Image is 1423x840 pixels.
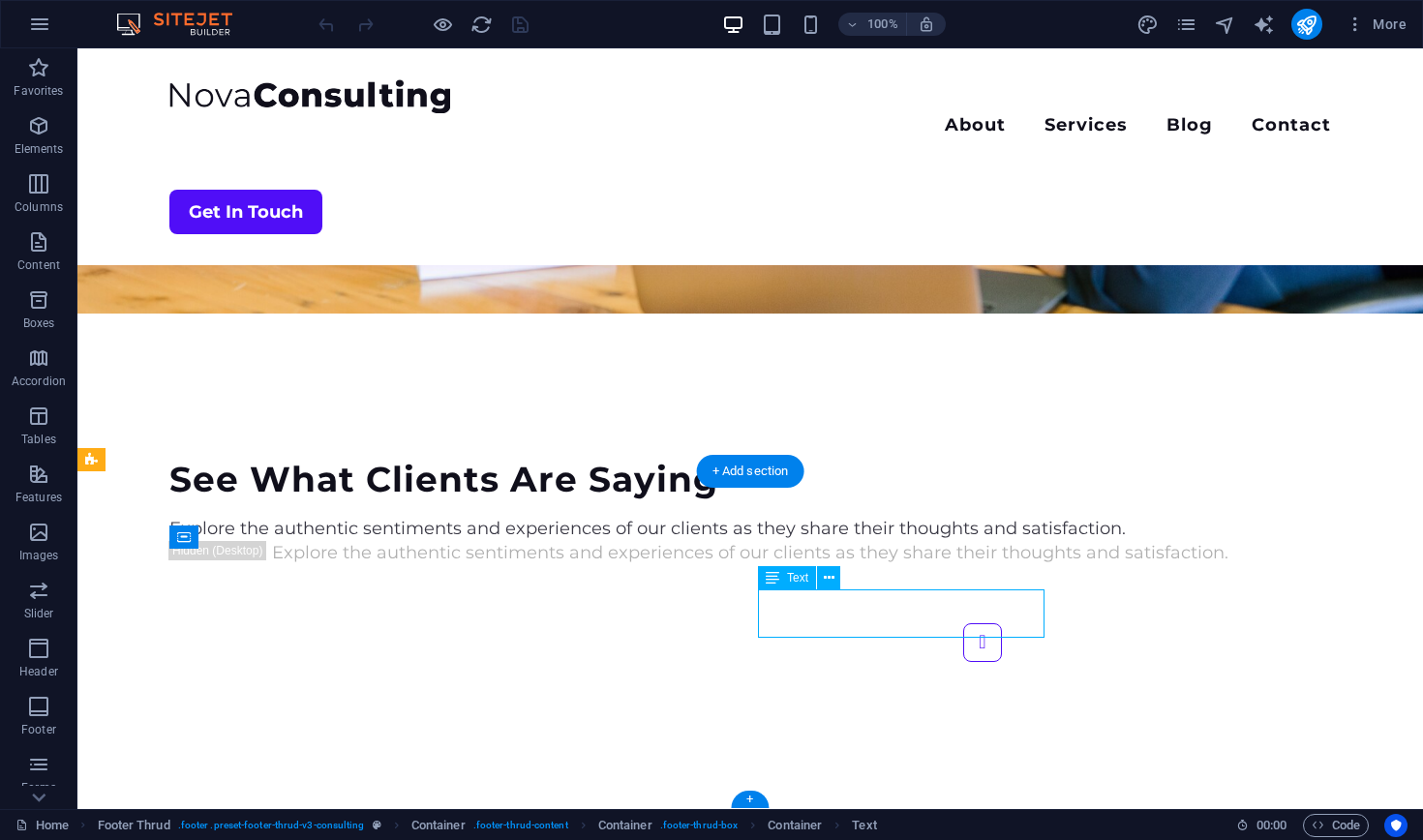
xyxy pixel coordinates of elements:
span: Click to select. Double-click to edit [598,814,652,837]
nav: breadcrumb [98,814,877,837]
span: Click to select. Double-click to edit [768,814,822,837]
h6: Session time [1236,814,1287,837]
i: Design (Ctrl+Alt+Y) [1136,14,1159,36]
h6: 100% [867,13,898,36]
i: On resize automatically adjust zoom level to fit chosen device. [918,15,935,33]
p: Tables [21,432,56,447]
span: Click to select. Double-click to edit [852,814,876,837]
span: 00 00 [1256,814,1287,837]
p: Forms [21,780,56,795]
p: Slider [24,606,54,621]
span: Click to select. Double-click to edit [411,814,466,837]
button: Usercentrics [1384,814,1408,837]
span: Text [787,572,808,584]
span: : [1270,818,1273,832]
a: Click to cancel selection. Double-click to open Pages [15,814,69,837]
p: Features [15,490,62,505]
img: Editor Logo [111,13,257,36]
i: Pages (Ctrl+Alt+S) [1175,14,1197,36]
i: Publish [1295,14,1317,36]
span: . footer-thrud-content [473,814,568,837]
span: Click to select. Double-click to edit [98,814,170,837]
button: pages [1175,13,1198,36]
button: design [1136,13,1160,36]
p: Elements [15,141,64,157]
p: Columns [15,199,63,215]
i: AI Writer [1253,14,1275,36]
button: More [1338,9,1414,40]
p: Boxes [23,315,55,331]
button: navigator [1214,13,1237,36]
div: + Add section [697,455,804,488]
i: Navigator [1214,14,1236,36]
button: reload [469,13,493,36]
p: Accordion [12,374,66,389]
i: Reload page [470,14,493,36]
button: text_generator [1253,13,1276,36]
button: Code [1303,814,1369,837]
p: Content [17,257,60,273]
i: This element is a customizable preset [373,820,381,830]
span: Code [1312,814,1360,837]
button: 100% [838,13,907,36]
p: Favorites [14,83,63,99]
span: More [1346,15,1407,34]
span: . footer .preset-footer-thrud-v3-consulting [178,814,365,837]
p: Images [19,548,59,563]
button: Click here to leave preview mode and continue editing [431,13,454,36]
p: Footer [21,722,56,737]
p: Header [19,664,58,679]
button: publish [1291,9,1322,40]
div: + [731,791,769,808]
span: . footer-thrud-box [660,814,739,837]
